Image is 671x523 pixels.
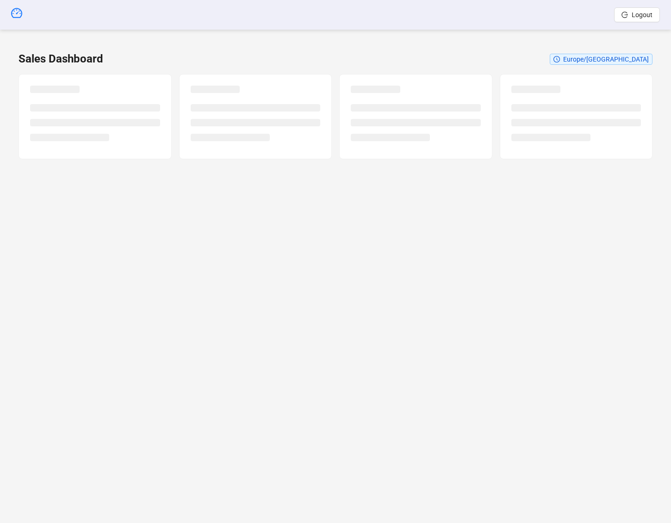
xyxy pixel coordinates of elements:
[614,7,660,22] button: Logout
[553,56,560,62] span: clock-circle
[632,11,652,19] span: Logout
[19,52,103,67] h3: Sales Dashboard
[563,56,649,63] span: Europe/[GEOGRAPHIC_DATA]
[11,7,22,19] span: dashboard
[621,12,628,18] span: logout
